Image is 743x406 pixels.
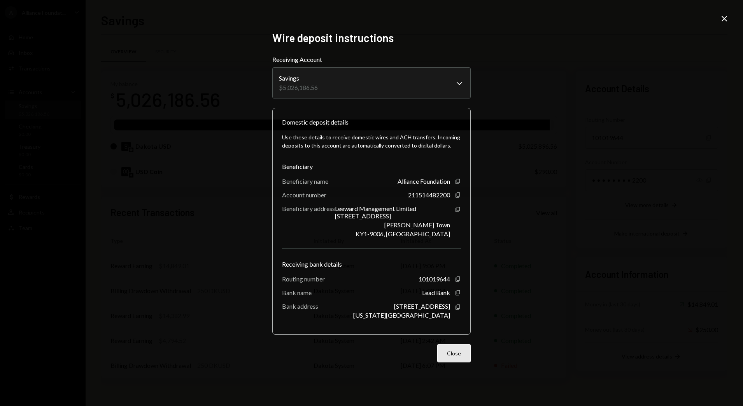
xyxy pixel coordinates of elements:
div: Domestic deposit details [282,118,349,127]
div: Receiving bank details [282,260,461,269]
div: Lead Bank [422,289,450,296]
div: [STREET_ADDRESS] [394,302,450,310]
button: Receiving Account [272,67,471,98]
button: Close [437,344,471,362]
div: Account number [282,191,326,199]
div: Beneficiary [282,162,461,171]
div: Beneficiary name [282,178,328,185]
div: 101019644 [419,275,450,283]
div: 211514482200 [408,191,450,199]
div: Alliance Foundation [398,178,450,185]
h2: Wire deposit instructions [272,30,471,46]
div: Use these details to receive domestic wires and ACH transfers. Incoming deposits to this account ... [282,133,461,149]
div: Beneficiary address [282,205,335,212]
label: Receiving Account [272,55,471,64]
div: Bank address [282,302,318,310]
div: Leeward Management Limited [STREET_ADDRESS] [335,205,450,220]
div: Routing number [282,275,325,283]
div: Bank name [282,289,312,296]
div: [PERSON_NAME] Town [384,221,450,228]
div: KY1-9006, [GEOGRAPHIC_DATA] [356,230,450,237]
div: [US_STATE][GEOGRAPHIC_DATA] [353,311,450,319]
